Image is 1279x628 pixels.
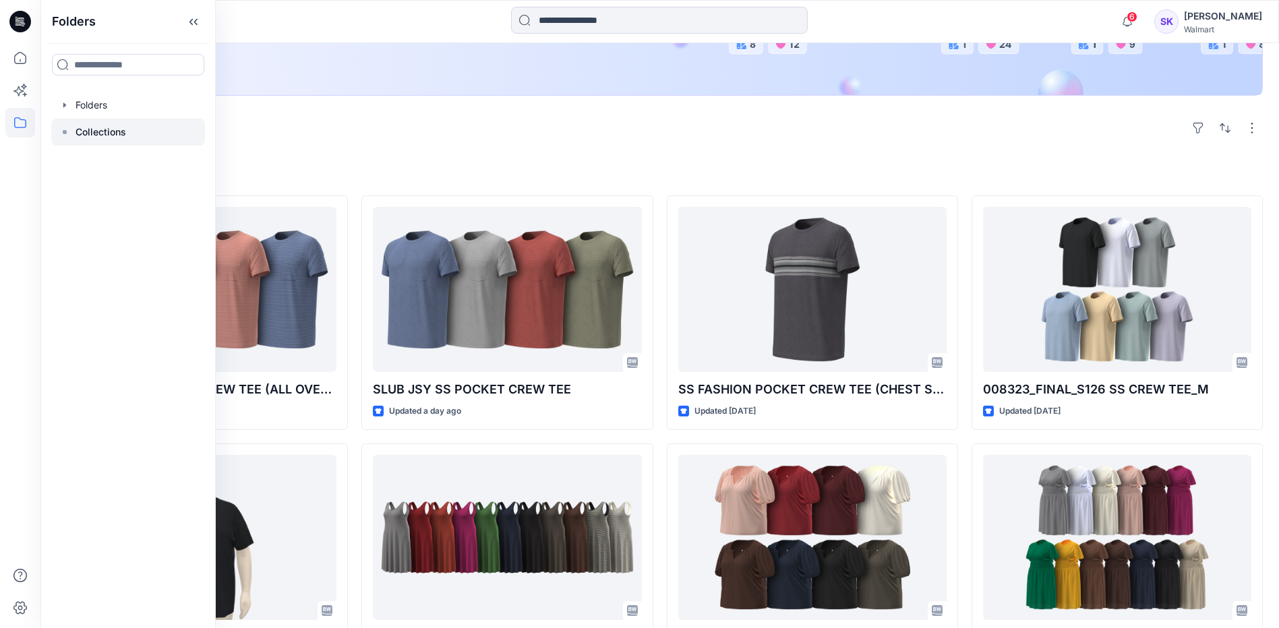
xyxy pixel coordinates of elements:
[1184,8,1262,24] div: [PERSON_NAME]
[694,404,756,418] p: Updated [DATE]
[983,380,1251,399] p: 008323_FINAL_S126 SS CREW TEE_M
[389,404,461,418] p: Updated a day ago
[1127,11,1137,22] span: 6
[76,124,126,140] p: Collections
[373,207,641,372] a: SLUB JSY SS POCKET CREW TEE
[1154,9,1179,34] div: SK
[373,380,641,399] p: SLUB JSY SS POCKET CREW TEE
[90,35,393,62] a: Discover more
[1184,24,1262,34] div: Walmart
[983,455,1251,620] a: ADM_TS DOLMAN MIDI WITH WAIST
[678,380,947,399] p: SS FASHION POCKET CREW TEE (CHEST STRIPE)
[373,455,641,620] a: ADM_TS LOW SCOOP TANK DRESS
[999,404,1061,418] p: Updated [DATE]
[678,455,947,620] a: ADM_TS NOTCH NECK FEMME PUFF SLEEVE TOP
[678,207,947,372] a: SS FASHION POCKET CREW TEE (CHEST STRIPE)
[57,166,1263,182] h4: Styles
[983,207,1251,372] a: 008323_FINAL_S126 SS CREW TEE_M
